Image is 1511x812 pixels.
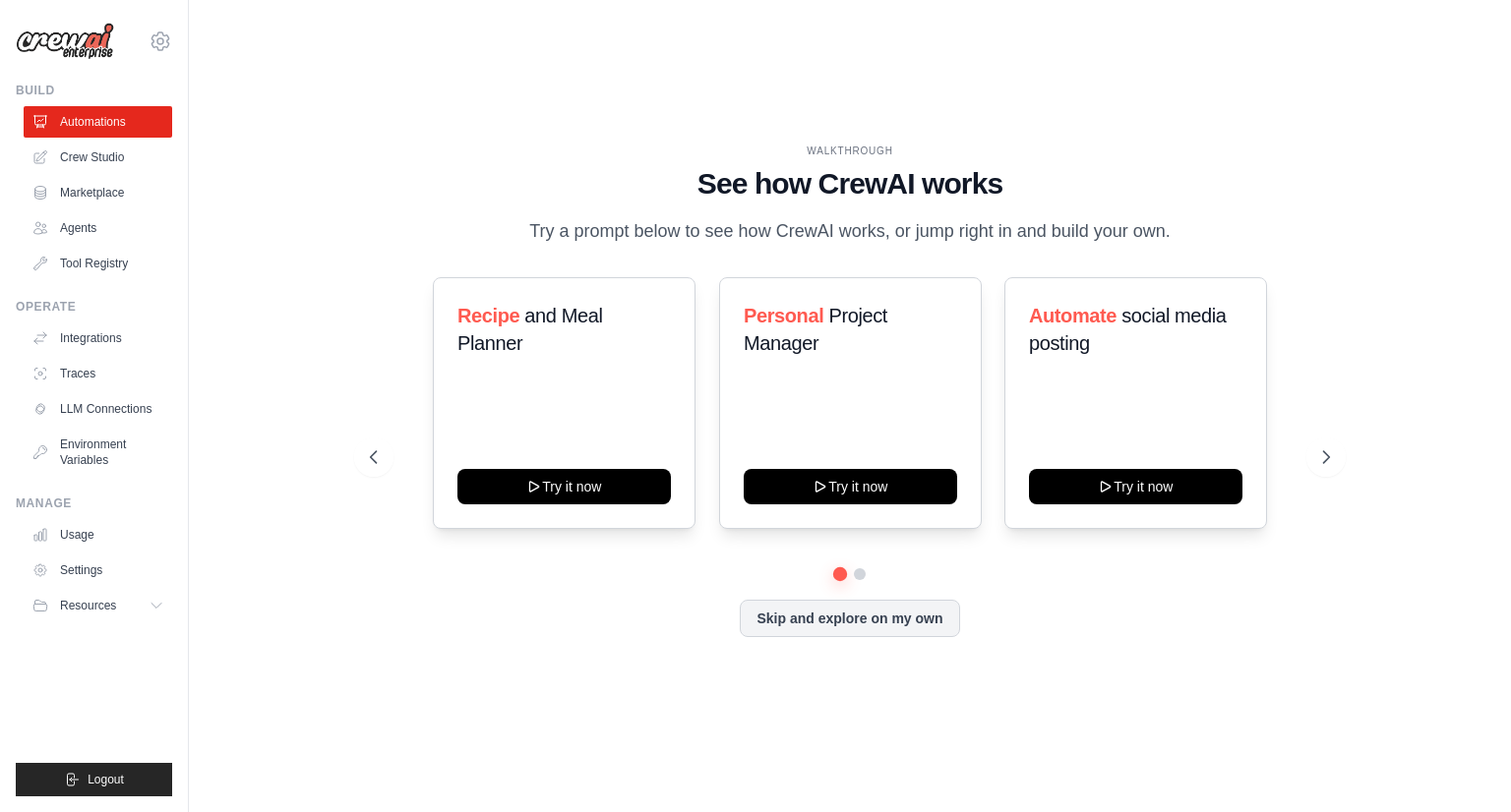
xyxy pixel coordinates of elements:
div: Operate [16,299,172,315]
span: Personal [744,305,823,326]
button: Try it now [457,469,671,504]
div: WALKTHROUGH [370,144,1330,158]
button: Logout [16,763,172,796]
span: social media posting [1029,305,1227,354]
a: LLM Connections [24,393,172,425]
span: Automate [1029,305,1117,326]
button: Try it now [744,469,957,504]
img: Logo [16,23,114,60]
button: Resources [24,590,172,621]
span: Recipe [457,305,519,326]
span: and Meal Planner [457,305,602,354]
a: Agents [24,212,172,244]
button: Try it now [1029,469,1242,504]
div: Build [16,83,172,98]
a: Automations [24,106,172,138]
a: Traces [24,358,172,389]
a: Marketplace [24,177,172,208]
p: Try a prompt below to see how CrewAI works, or jump right in and build your own. [519,217,1180,246]
a: Tool Registry [24,248,172,279]
span: Resources [60,598,116,613]
span: Project Manager [744,305,887,354]
a: Settings [24,554,172,586]
h1: See how CrewAI works [370,166,1330,202]
iframe: Chat Widget [1413,718,1511,812]
span: Logout [88,772,124,787]
a: Usage [24,519,172,551]
a: Crew Studio [24,142,172,173]
button: Skip and explore on my own [740,600,959,637]
div: Manage [16,495,172,511]
a: Integrations [24,322,172,354]
a: Environment Variables [24,429,172,476]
